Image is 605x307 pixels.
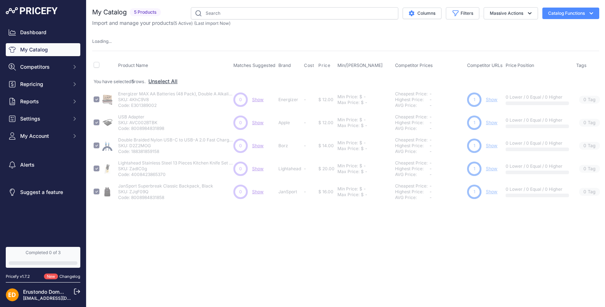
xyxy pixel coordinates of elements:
[486,143,497,148] a: Show
[359,163,362,169] div: $
[361,100,364,105] div: $
[430,114,432,119] span: -
[362,140,366,146] div: -
[118,137,233,143] p: Double Braided Nylon USB-C to USB-A 2.0 Fast Charging Cable, 3A - 6-Foot, Silver
[474,189,475,195] span: 1
[395,63,433,68] span: Competitor Prices
[118,195,213,200] p: Code: 8008984831858
[337,63,383,68] span: Min/[PERSON_NAME]
[430,120,432,125] span: -
[6,186,80,199] a: Suggest a feature
[430,103,432,108] span: -
[6,43,80,56] a: My Catalog
[583,119,586,126] span: 0
[395,120,430,126] div: Highest Price:
[318,120,333,125] span: $ 12.00
[430,172,432,177] span: -
[395,189,430,195] div: Highest Price:
[506,63,534,68] span: Price Position
[337,100,359,105] div: Max Price:
[430,97,432,102] span: -
[233,63,275,68] span: Matches Suggested
[252,120,264,125] a: Show
[361,169,364,175] div: $
[430,166,432,171] span: -
[6,78,80,91] button: Repricing
[430,160,432,166] span: -
[583,96,586,103] span: 0
[304,189,306,194] span: -
[118,166,233,172] p: SKU: ZadlC0g
[175,21,191,26] a: 5 Active
[364,169,367,175] div: -
[118,103,233,108] p: Code: E301389002
[20,115,67,122] span: Settings
[430,195,432,200] span: -
[395,160,427,166] a: Cheapest Price:
[337,94,358,100] div: Min Price:
[359,94,362,100] div: $
[118,91,233,97] p: Energizer MAX AA Batteries (48 Pack), Double A Alkaline Batteries
[364,146,367,152] div: -
[364,123,367,128] div: -
[579,165,600,173] span: Tag
[278,166,301,172] p: Lightahead
[252,166,264,171] span: Show
[361,146,364,152] div: $
[118,120,164,126] p: SKU: AVC002BTBK
[484,7,538,19] button: Massive Actions
[337,163,358,169] div: Min Price:
[430,189,432,194] span: -
[252,97,264,102] a: Show
[361,192,364,198] div: $
[94,79,146,84] span: You have selected rows.
[6,112,80,125] button: Settings
[118,97,233,103] p: SKU: 4KhC9V8
[359,186,362,192] div: $
[239,189,242,195] span: 0
[318,97,333,102] span: $ 12.00
[486,97,497,102] a: Show
[583,143,586,149] span: 0
[337,146,359,152] div: Max Price:
[118,143,233,149] p: SKU: D2Z2MOG
[318,63,332,68] button: Price
[252,189,264,194] span: Show
[395,91,427,96] a: Cheapest Price:
[23,289,74,295] a: Erustondo Domenech
[118,160,233,166] p: Lightahead Stainless Steel 13 Pieces Kitchen Knife Set with Rubber Wood Block
[252,143,264,148] span: Show
[304,120,306,125] span: -
[6,7,58,14] img: Pricefy Logo
[304,63,315,68] button: Cost
[474,119,475,126] span: 1
[362,163,366,169] div: -
[318,143,334,148] span: $ 14.00
[118,172,233,177] p: Code: 4008423865370
[191,7,398,19] input: Search
[395,114,427,119] a: Cheapest Price:
[467,63,503,68] span: Competitor URLs
[403,8,442,19] button: Columns
[337,169,359,175] div: Max Price:
[486,189,497,194] a: Show
[359,140,362,146] div: $
[6,247,80,268] a: Completed 0 of 3
[474,96,475,103] span: 1
[304,97,306,102] span: -
[20,98,67,105] span: Reports
[318,189,333,194] span: $ 16.00
[542,8,599,19] button: Catalog Functions
[6,26,80,39] a: Dashboard
[583,189,586,195] span: 0
[430,137,432,143] span: -
[579,188,600,196] span: Tag
[118,189,213,195] p: SKU: ZJqF09Q
[304,63,314,68] span: Cost
[364,100,367,105] div: -
[173,21,193,26] span: ( )
[362,94,366,100] div: -
[20,132,67,140] span: My Account
[337,192,359,198] div: Max Price:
